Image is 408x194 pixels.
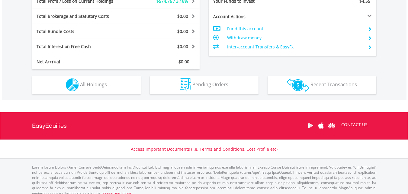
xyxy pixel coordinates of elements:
img: transactions-zar-wht.png [287,78,309,92]
span: Recent Transactions [310,81,357,88]
td: Fund this account [227,24,363,33]
button: All Holdings [32,76,141,94]
span: $0.00 [178,59,189,64]
a: Apple [316,116,326,135]
a: CONTACT US [337,116,372,133]
div: Total Brokerage and Statutory Costs [32,13,130,19]
span: $0.00 [177,13,188,19]
a: EasyEquities [32,112,67,140]
img: holdings-wht.png [66,78,79,91]
span: Pending Orders [192,81,228,88]
td: Inter-account Transfers & EasyFx [227,42,363,51]
button: Recent Transactions [268,76,376,94]
a: Huawei [326,116,337,135]
div: Total Interest on Free Cash [32,44,130,50]
td: Withdraw money [227,33,363,42]
span: $0.00 [177,28,188,34]
div: Total Bundle Costs [32,28,130,35]
button: Pending Orders [150,76,259,94]
div: Net Accrual [32,59,130,65]
a: Access Important Documents (i.e. Terms and Conditions, Cost Profile etc) [131,146,278,152]
a: Google Play [305,116,316,135]
img: pending_instructions-wht.png [180,78,191,91]
span: $0.00 [177,44,188,49]
div: Account Actions [209,14,293,20]
span: All Holdings [80,81,107,88]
